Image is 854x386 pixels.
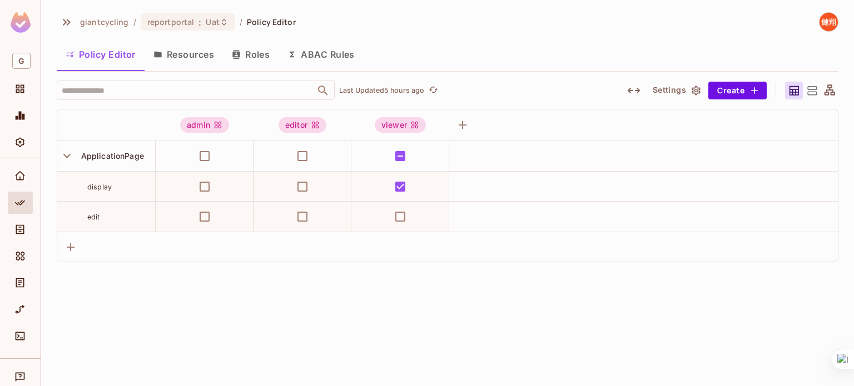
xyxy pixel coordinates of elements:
[247,17,296,27] span: Policy Editor
[77,151,144,161] span: ApplicationPage
[145,41,223,68] button: Resources
[133,17,136,27] li: /
[315,83,331,98] button: Open
[12,53,31,69] span: G
[708,82,767,99] button: Create
[8,218,33,240] div: Directory
[648,82,704,99] button: Settings
[8,78,33,100] div: Projects
[339,86,424,95] p: Last Updated 5 hours ago
[206,17,219,27] span: Uat
[8,272,33,294] div: Audit Log
[87,183,112,191] span: display
[57,41,145,68] button: Policy Editor
[8,131,33,153] div: Settings
[147,17,195,27] span: reportportal
[11,12,31,33] img: SReyMgAAAABJRU5ErkJggg==
[426,84,440,97] button: refresh
[87,213,100,221] span: edit
[223,41,279,68] button: Roles
[279,41,364,68] button: ABAC Rules
[8,104,33,127] div: Monitoring
[198,18,202,27] span: :
[180,117,229,133] div: admin
[424,84,440,97] span: Click to refresh data
[240,17,242,27] li: /
[8,298,33,320] div: URL Mapping
[375,117,426,133] div: viewer
[8,192,33,214] div: Policy
[8,48,33,73] div: Workspace: giantcycling
[8,165,33,187] div: Home
[80,17,129,27] span: the active workspace
[820,13,838,31] img: 廖健翔
[8,325,33,347] div: Connect
[279,117,326,133] div: editor
[429,85,438,96] span: refresh
[8,245,33,267] div: Elements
